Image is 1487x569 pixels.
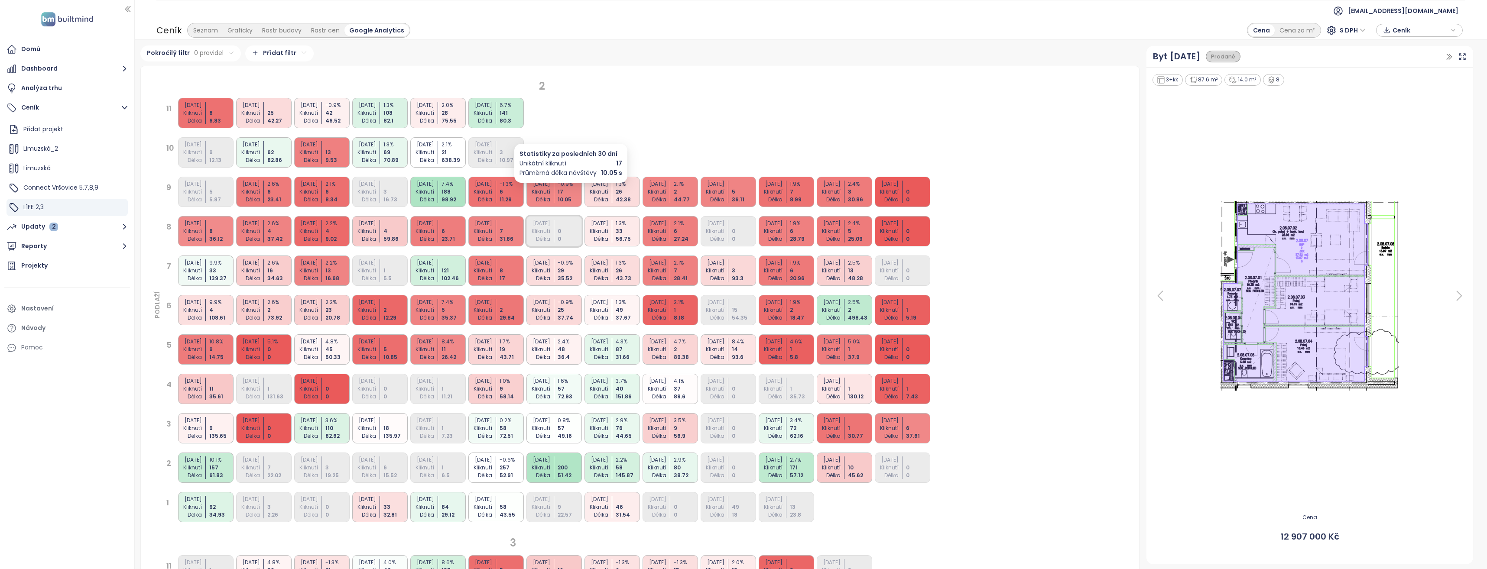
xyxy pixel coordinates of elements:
[234,220,260,227] div: [DATE]
[325,220,351,227] div: 2.2 %
[176,109,202,117] div: Kliknutí
[641,235,666,243] div: Délka
[641,188,666,196] div: Kliknutí
[21,260,48,271] div: Projekty
[1224,74,1261,86] div: 14.0 m²
[6,140,128,158] div: Limuzská_2
[209,188,235,196] div: 5
[790,227,815,235] div: 6
[525,196,550,204] div: Délka
[848,235,873,243] div: 25.09
[699,259,724,267] div: [DATE]
[156,23,182,38] div: Ceník
[234,235,260,243] div: Délka
[815,196,841,204] div: Délka
[757,235,782,243] div: Délka
[292,117,318,125] div: Délka
[351,141,376,149] div: [DATE]
[906,196,932,204] div: 0
[757,259,782,267] div: [DATE]
[325,196,351,204] div: 8.34
[267,196,293,204] div: 23.41
[500,235,525,243] div: 31.86
[292,101,318,109] div: [DATE]
[292,196,318,204] div: Délka
[292,180,318,188] div: [DATE]
[699,188,724,196] div: Kliknutí
[257,24,306,36] div: Rastr budovy
[757,188,782,196] div: Kliknutí
[325,188,351,196] div: 6
[467,227,492,235] div: Kliknutí
[467,109,492,117] div: Kliknutí
[674,235,699,243] div: 27.24
[351,196,376,204] div: Délka
[409,227,434,235] div: Kliknutí
[234,101,260,109] div: [DATE]
[674,180,699,188] div: 2.1 %
[500,156,525,164] div: 10.97
[699,235,724,243] div: Délka
[641,180,666,188] div: [DATE]
[409,101,434,109] div: [DATE]
[267,188,293,196] div: 6
[409,141,434,149] div: [DATE]
[325,101,351,109] div: -0.9 %
[21,221,58,232] div: Updaty
[409,235,434,243] div: Délka
[23,124,63,135] div: Přidat projekt
[49,223,58,231] div: 2
[21,44,40,55] div: Domů
[351,220,376,227] div: [DATE]
[383,149,409,156] div: 69
[519,168,597,178] span: Průměrná délka návštěvy
[873,180,899,188] div: [DATE]
[4,99,130,116] button: Ceník
[166,181,172,202] div: 9
[176,156,202,164] div: Délka
[815,259,841,267] div: [DATE]
[166,103,172,123] div: 11
[176,180,202,188] div: [DATE]
[467,156,492,164] div: Délka
[209,259,235,267] div: 9.9 %
[848,180,873,188] div: 2.4 %
[306,24,344,36] div: Rastr cen
[292,220,318,227] div: [DATE]
[873,259,899,267] div: [DATE]
[234,180,260,188] div: [DATE]
[176,101,202,109] div: [DATE]
[4,80,130,97] a: Analýza trhu
[790,259,815,267] div: 1.9 %
[4,60,130,78] button: Dashboard
[442,109,467,117] div: 28
[583,227,608,235] div: Kliknutí
[176,149,202,156] div: Kliknutí
[409,109,434,117] div: Kliknutí
[140,45,241,61] div: Pokročilý filtr
[442,180,467,188] div: 7.4 %
[23,144,58,153] span: Limuzská_2
[873,235,899,243] div: Délka
[267,149,293,156] div: 62
[176,267,202,275] div: Kliknutí
[209,156,235,164] div: 12.13
[848,259,873,267] div: 2.5 %
[234,141,260,149] div: [DATE]
[383,156,409,164] div: 70.89
[351,235,376,243] div: Délka
[409,149,434,156] div: Kliknutí
[292,109,318,117] div: Kliknutí
[6,199,128,216] div: L1FE 2,3
[1153,74,1183,86] div: 3+kk
[732,227,757,235] div: 0
[873,227,899,235] div: Kliknutí
[292,259,318,267] div: [DATE]
[757,180,782,188] div: [DATE]
[815,220,841,227] div: [DATE]
[500,227,525,235] div: 7
[383,141,409,149] div: 1.3 %
[757,220,782,227] div: [DATE]
[467,180,492,188] div: [DATE]
[500,180,525,188] div: -1.3 %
